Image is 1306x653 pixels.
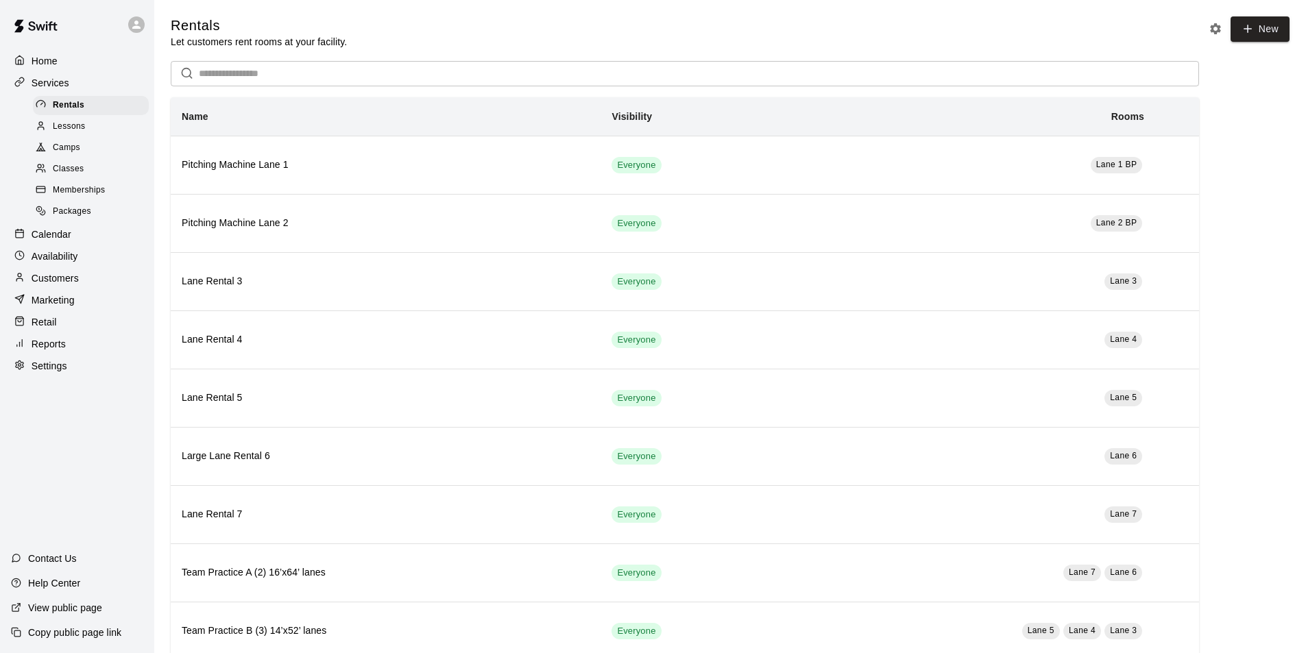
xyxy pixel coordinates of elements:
[612,567,661,580] span: Everyone
[32,54,58,68] p: Home
[182,111,208,122] b: Name
[182,332,590,347] h6: Lane Rental 4
[32,337,66,351] p: Reports
[33,138,154,159] a: Camps
[53,99,84,112] span: Rentals
[612,157,661,173] div: This service is visible to all of your customers
[11,356,143,376] a: Settings
[612,392,661,405] span: Everyone
[612,625,661,638] span: Everyone
[33,117,149,136] div: Lessons
[1028,626,1054,635] span: Lane 5
[182,507,590,522] h6: Lane Rental 7
[11,51,143,71] a: Home
[33,181,149,200] div: Memberships
[1110,626,1137,635] span: Lane 3
[182,449,590,464] h6: Large Lane Rental 6
[53,141,80,155] span: Camps
[612,448,661,465] div: This service is visible to all of your customers
[32,293,75,307] p: Marketing
[612,275,661,288] span: Everyone
[33,202,149,221] div: Packages
[1231,16,1290,42] a: New
[28,576,80,590] p: Help Center
[33,95,154,116] a: Rentals
[11,246,143,267] a: Availability
[182,624,590,639] h6: Team Practice B (3) 14’x52’ lanes
[33,160,149,179] div: Classes
[1110,393,1137,402] span: Lane 5
[612,508,661,521] span: Everyone
[11,268,143,288] a: Customers
[612,159,661,172] span: Everyone
[28,601,102,615] p: View public page
[32,227,71,241] p: Calendar
[182,391,590,406] h6: Lane Rental 5
[11,290,143,310] a: Marketing
[11,312,143,332] a: Retail
[612,332,661,348] div: This service is visible to all of your customers
[28,552,77,565] p: Contact Us
[53,184,105,197] span: Memberships
[612,334,661,347] span: Everyone
[32,315,57,329] p: Retail
[171,16,347,35] h5: Rentals
[1110,276,1137,286] span: Lane 3
[612,390,661,406] div: This service is visible to all of your customers
[11,73,143,93] a: Services
[182,565,590,580] h6: Team Practice A (2) 16’x64’ lanes
[33,180,154,201] a: Memberships
[612,215,661,232] div: This service is visible to all of your customers
[182,216,590,231] h6: Pitching Machine Lane 2
[53,120,86,134] span: Lessons
[182,274,590,289] h6: Lane Rental 3
[32,359,67,373] p: Settings
[1110,451,1137,460] span: Lane 6
[33,138,149,158] div: Camps
[612,506,661,523] div: This service is visible to all of your customers
[11,224,143,245] a: Calendar
[33,116,154,137] a: Lessons
[53,162,84,176] span: Classes
[612,111,652,122] b: Visibility
[1111,111,1144,122] b: Rooms
[33,96,149,115] div: Rentals
[32,249,78,263] p: Availability
[1110,334,1137,344] span: Lane 4
[53,205,91,219] span: Packages
[1069,626,1096,635] span: Lane 4
[1096,218,1137,227] span: Lane 2 BP
[182,158,590,173] h6: Pitching Machine Lane 1
[33,159,154,180] a: Classes
[32,76,69,90] p: Services
[171,35,347,49] p: Let customers rent rooms at your facility.
[612,450,661,463] span: Everyone
[1110,567,1137,577] span: Lane 6
[11,334,143,354] a: Reports
[33,201,154,223] a: Packages
[1069,567,1096,577] span: Lane 7
[612,623,661,639] div: This service is visible to all of your customers
[1096,160,1137,169] span: Lane 1 BP
[1205,19,1226,39] button: Rental settings
[32,271,79,285] p: Customers
[1110,509,1137,519] span: Lane 7
[612,273,661,290] div: This service is visible to all of your customers
[612,565,661,581] div: This service is visible to all of your customers
[28,626,121,639] p: Copy public page link
[612,217,661,230] span: Everyone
